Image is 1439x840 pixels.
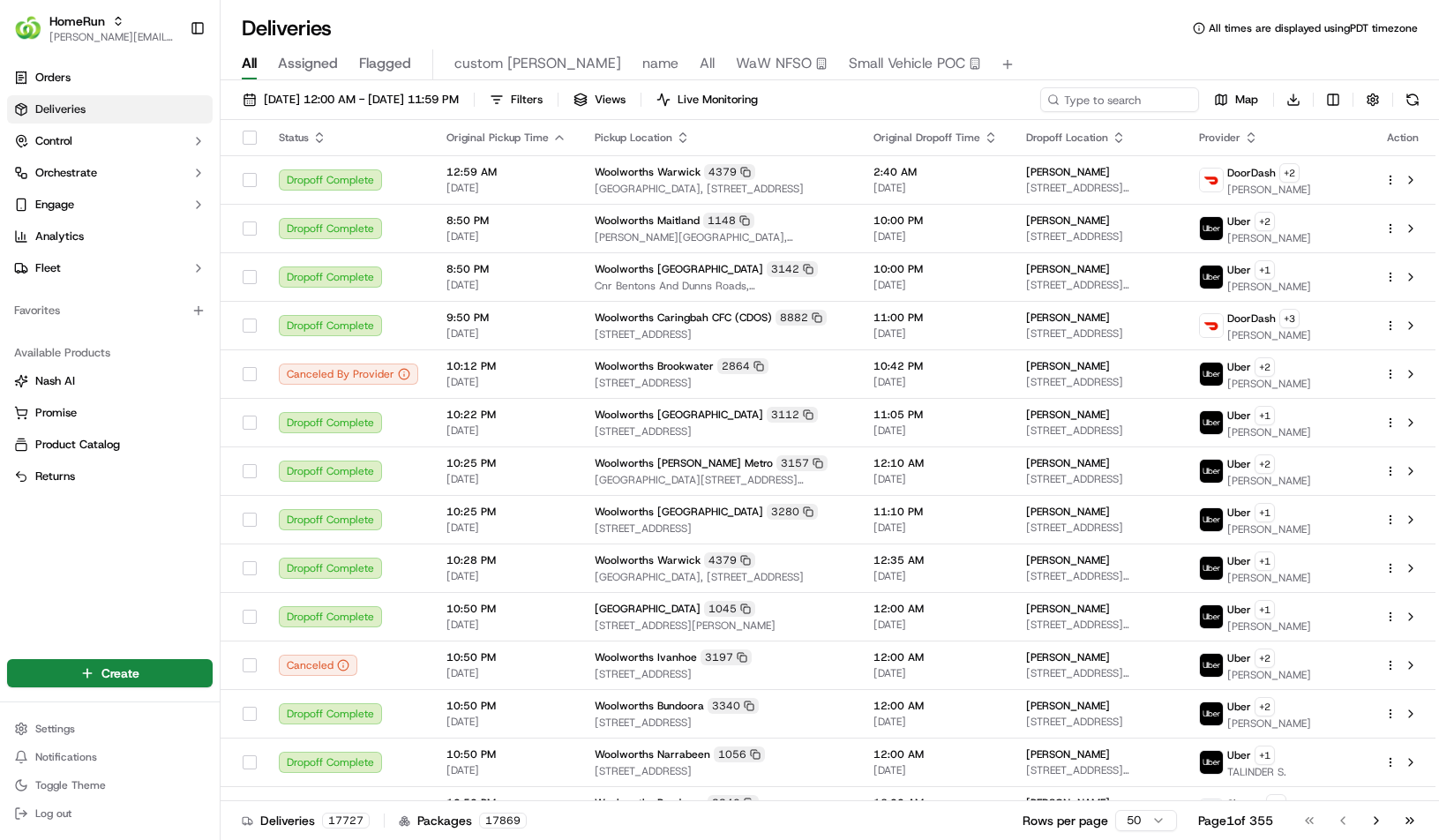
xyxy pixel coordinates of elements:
span: [STREET_ADDRESS] [595,667,845,681]
span: Small Vehicle POC [849,53,965,74]
span: [DATE] [446,715,566,729]
span: [PERSON_NAME] [1227,522,1311,536]
button: Returns [7,462,213,491]
div: 3157 [776,455,828,471]
button: +1 [1255,746,1275,765]
span: [STREET_ADDRESS] [595,764,845,778]
h1: Deliveries [242,14,332,42]
span: 12:59 AM [446,165,566,179]
span: Nash AI [35,373,75,389]
span: Assigned [278,53,338,74]
span: [PERSON_NAME] [1227,425,1311,439]
span: [STREET_ADDRESS][PERSON_NAME] [595,619,845,633]
span: All times are displayed using PDT timezone [1209,21,1418,35]
span: [DATE] [873,521,998,535]
span: [GEOGRAPHIC_DATA] [595,602,701,616]
span: Woolworths Warwick [595,553,701,567]
span: [STREET_ADDRESS] [595,716,845,730]
span: [DATE] [446,229,566,244]
button: Nash AI [7,367,213,395]
img: uber-new-logo.jpeg [1200,363,1223,386]
button: Notifications [7,745,213,769]
span: 10:50 PM [446,602,566,616]
button: +1 [1255,551,1275,571]
span: 10:28 PM [446,553,566,567]
span: [DATE] [446,375,566,389]
img: uber-new-logo.jpeg [1200,751,1223,774]
a: Orders [7,64,213,92]
span: Log out [35,806,71,821]
span: 12:00 AM [873,699,998,713]
span: [STREET_ADDRESS][PERSON_NAME] [1026,763,1171,777]
div: 3280 [767,504,818,520]
span: 11:10 PM [873,505,998,519]
button: Product Catalog [7,431,213,459]
span: [PERSON_NAME][EMAIL_ADDRESS][DOMAIN_NAME] [49,30,176,44]
span: Toggle Theme [35,778,106,792]
p: Rows per page [1023,812,1108,829]
img: uber-new-logo.jpeg [1200,702,1223,725]
span: HomeRun [49,12,105,30]
button: +2 [1255,454,1275,474]
div: 3340 [708,795,759,811]
span: 11:00 PM [873,311,998,325]
div: Deliveries [242,812,370,829]
span: [DATE] [446,569,566,583]
button: Engage [7,191,213,219]
span: [PERSON_NAME] [1026,796,1110,810]
span: [STREET_ADDRESS] [1026,229,1171,244]
div: 17869 [479,813,527,829]
span: name [642,53,678,74]
span: 10:50 PM [446,650,566,664]
span: [GEOGRAPHIC_DATA][STREET_ADDRESS][PERSON_NAME][GEOGRAPHIC_DATA] [595,473,845,487]
button: +2 [1255,649,1275,668]
button: Orchestrate [7,159,213,187]
span: [DATE] [446,181,566,195]
span: Deliveries [35,101,86,117]
span: [DATE] [873,181,998,195]
button: +2 [1279,163,1300,183]
span: Uber [1227,360,1251,374]
span: Woolworths Maitland [595,214,700,228]
button: [DATE] 12:00 AM - [DATE] 11:59 PM [235,87,467,112]
span: Uber [1227,506,1251,520]
span: [PERSON_NAME] [1026,408,1110,422]
button: Log out [7,801,213,826]
span: 10:00 PM [873,214,998,228]
span: Uber [1227,409,1251,423]
span: [PERSON_NAME] [1026,456,1110,470]
a: Nash AI [14,373,206,389]
button: Filters [482,87,551,112]
img: HomeRun [14,14,42,42]
span: [PERSON_NAME] [1026,747,1110,761]
span: 10:25 PM [446,456,566,470]
div: 1056 [714,746,765,762]
span: 12:35 AM [873,553,998,567]
span: [DATE] [446,278,566,292]
span: Views [595,92,626,108]
span: 11:05 PM [873,408,998,422]
span: [STREET_ADDRESS] [1026,472,1171,486]
div: Page 1 of 355 [1198,812,1273,829]
span: 10:25 PM [446,505,566,519]
span: [PERSON_NAME] [1026,165,1110,179]
div: 17727 [322,813,370,829]
span: [DATE] [446,618,566,632]
span: [DATE] [873,375,998,389]
span: [PERSON_NAME] [1026,650,1110,664]
div: Available Products [7,339,213,367]
span: [PERSON_NAME] [1026,214,1110,228]
span: [STREET_ADDRESS] [1026,521,1171,535]
span: Analytics [35,229,84,244]
span: DoorDash [1227,166,1276,180]
div: 8882 [776,310,827,326]
button: Live Monitoring [648,87,766,112]
span: Sherpa [1227,797,1263,811]
span: [PERSON_NAME] [1026,553,1110,567]
span: Orders [35,70,71,86]
span: [PERSON_NAME] [1227,716,1311,731]
img: uber-new-logo.jpeg [1200,411,1223,434]
img: uber-new-logo.jpeg [1200,460,1223,483]
span: Woolworths Caringbah CFC (CDOS) [595,311,772,325]
div: 3340 [708,698,759,714]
